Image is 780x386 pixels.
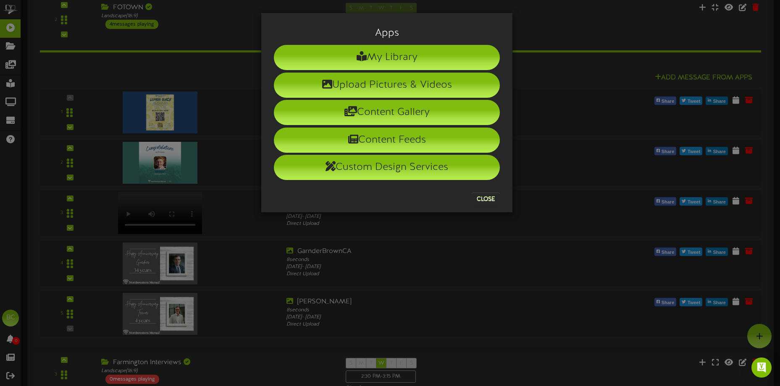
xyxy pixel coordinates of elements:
[274,155,500,180] li: Custom Design Services
[274,128,500,153] li: Content Feeds
[274,28,500,39] h3: Apps
[274,73,500,98] li: Upload Pictures & Videos
[274,45,500,70] li: My Library
[472,193,500,206] button: Close
[274,100,500,125] li: Content Gallery
[751,357,772,378] div: Open Intercom Messenger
